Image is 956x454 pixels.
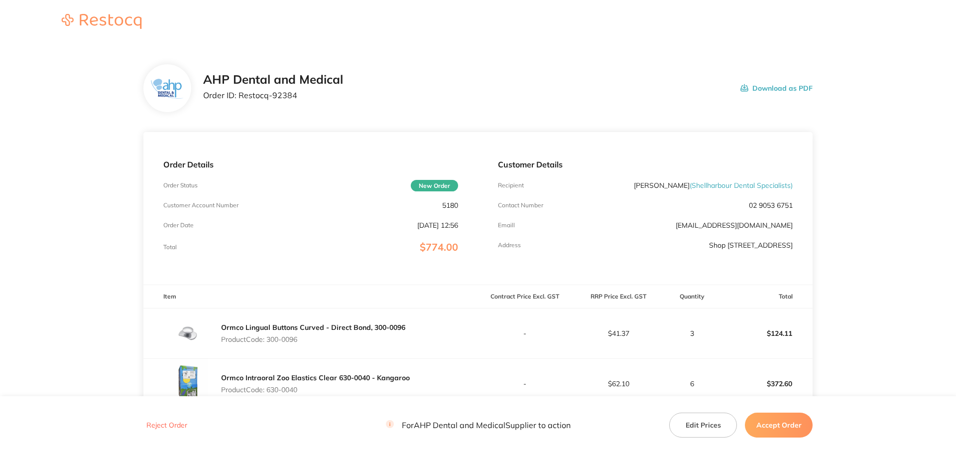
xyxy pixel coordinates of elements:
[411,180,458,191] span: New Order
[221,373,410,382] a: Ormco Intraoral Zoo Elastics Clear 630-0040 - Kangaroo
[719,372,812,396] p: $372.60
[719,321,812,345] p: $124.11
[203,73,343,87] h2: AHP Dental and Medical
[478,285,572,308] th: Contract Price Excl. GST
[572,285,665,308] th: RRP Price Excl. GST
[420,241,458,253] span: $774.00
[151,79,183,98] img: ZjN5bDlnNQ
[442,201,458,209] p: 5180
[669,413,737,438] button: Edit Prices
[478,380,571,388] p: -
[143,285,478,308] th: Item
[666,329,718,337] p: 3
[498,182,524,189] p: Recipient
[676,221,793,230] a: [EMAIL_ADDRESS][DOMAIN_NAME]
[709,241,793,249] p: Shop [STREET_ADDRESS]
[745,413,813,438] button: Accept Order
[52,14,151,30] a: Restocq logo
[163,202,239,209] p: Customer Account Number
[498,242,521,249] p: Address
[719,285,813,308] th: Total
[666,380,718,388] p: 6
[498,160,793,169] p: Customer Details
[417,221,458,229] p: [DATE] 12:56
[634,181,793,189] p: [PERSON_NAME]
[478,329,571,337] p: -
[143,421,190,430] button: Reject Order
[690,181,793,190] span: ( Shellharbour Dental Specialists )
[163,359,213,409] img: cHZnMTZhYg
[665,285,719,308] th: Quantity
[498,202,543,209] p: Contact Number
[572,380,665,388] p: $62.10
[163,308,213,358] img: eW1ndXozNQ
[221,323,405,332] a: Ormco Lingual Buttons Curved - Direct Bond, 300-0096
[163,222,194,229] p: Order Date
[221,386,410,394] p: Product Code: 630-0040
[386,421,571,430] p: For AHP Dental and Medical Supplier to action
[572,329,665,337] p: $41.37
[221,335,405,343] p: Product Code: 300-0096
[203,91,343,100] p: Order ID: Restocq- 92384
[498,222,515,229] p: Emaill
[163,182,198,189] p: Order Status
[163,160,458,169] p: Order Details
[52,14,151,29] img: Restocq logo
[163,244,177,251] p: Total
[749,201,793,209] p: 02 9053 6751
[740,73,813,104] button: Download as PDF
